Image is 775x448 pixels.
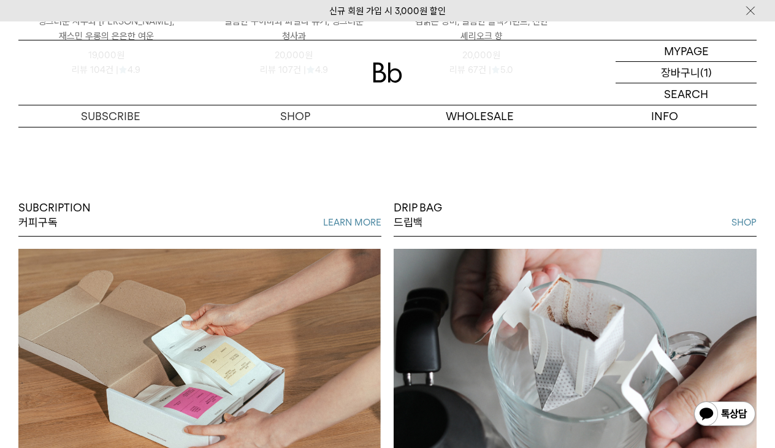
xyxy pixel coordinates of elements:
a: SHOP [731,215,757,230]
a: SUBSCRIBE [18,105,203,127]
a: 신규 회원 가입 시 3,000원 할인 [329,6,446,17]
a: SHOP [203,105,388,127]
p: SUBCRIPTION 커피구독 [18,200,91,230]
a: MYPAGE [616,40,757,62]
img: 카카오톡 채널 1:1 채팅 버튼 [693,400,757,430]
p: (1) [700,62,712,83]
p: WHOLESALE [388,105,572,127]
p: DRIP BAG 드립백 [394,200,442,230]
a: 장바구니 (1) [616,62,757,83]
p: MYPAGE [664,40,709,61]
p: INFO [572,105,757,127]
img: 로고 [373,63,402,83]
a: LEARN MORE [323,215,381,230]
p: 장바구니 [661,62,700,83]
p: SEARCH [664,83,708,105]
